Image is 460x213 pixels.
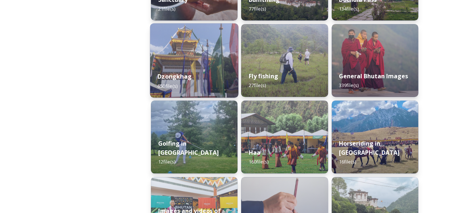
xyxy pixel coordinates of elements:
strong: Dzongkhag [157,72,192,80]
span: 27 file(s) [248,82,265,88]
span: 339 file(s) [339,82,359,88]
span: 77 file(s) [248,5,265,12]
strong: Fly fishing [248,72,278,80]
strong: Haa [248,149,260,157]
span: 12 file(s) [158,158,175,165]
img: Festival%2520Header.jpg [150,23,239,98]
strong: Horseriding in [GEOGRAPHIC_DATA] [339,139,400,157]
img: MarcusWestbergBhutanHiRes-23.jpg [332,24,418,97]
strong: General Bhutan Images [339,72,408,80]
span: 160 file(s) [248,158,268,165]
span: 16 file(s) [339,158,356,165]
span: 21 file(s) [158,5,175,12]
span: 650 file(s) [157,82,177,89]
span: 134 file(s) [339,5,359,12]
img: Haa%2520Summer%2520Festival1.jpeg [241,100,328,173]
img: Horseriding%2520in%2520Bhutan2.JPG [332,100,418,173]
strong: Golfing in [GEOGRAPHIC_DATA] [158,139,219,157]
img: IMG_0877.jpeg [151,100,237,173]
img: by%2520Ugyen%2520Wangchuk14.JPG [241,24,328,97]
